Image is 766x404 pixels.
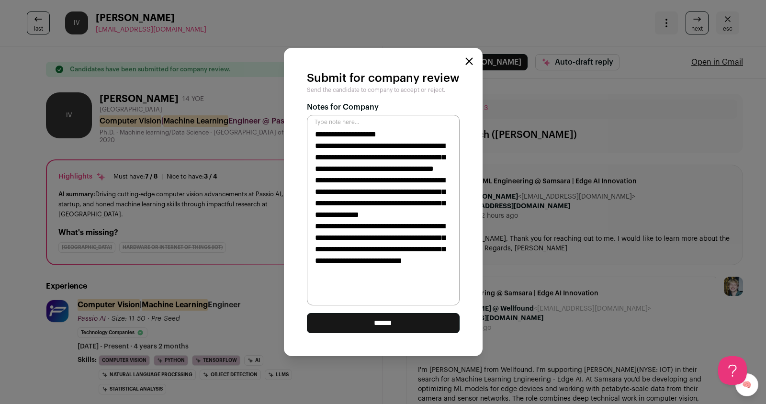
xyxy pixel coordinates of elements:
[735,373,758,396] a: 🧠
[307,86,445,94] span: Send the candidate to company to accept or reject.
[307,101,460,113] label: Notes for Company
[465,57,473,65] button: Close modal
[307,71,460,86] h2: Submit for company review
[718,356,747,385] iframe: Help Scout Beacon - Open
